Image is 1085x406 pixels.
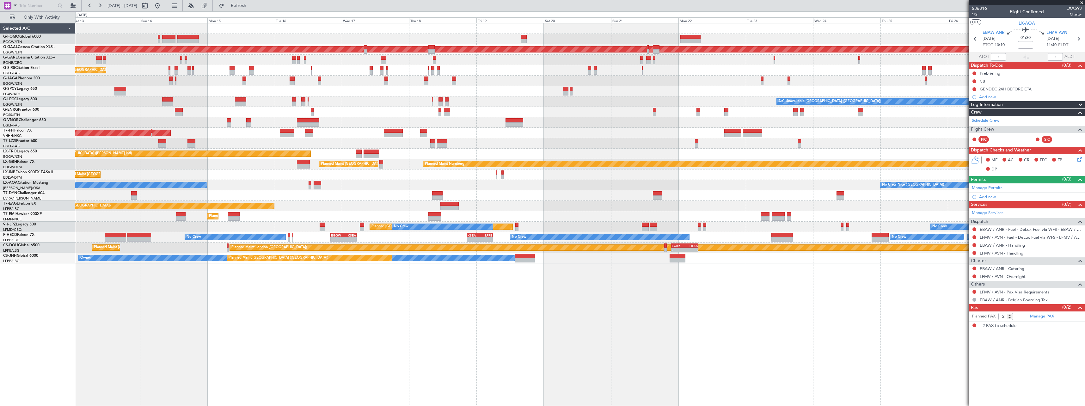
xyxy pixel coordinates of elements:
span: MF [991,157,997,163]
span: G-FOMO [3,35,19,39]
span: EBAW ANR [983,30,1004,36]
span: G-SPCY [3,87,17,91]
span: Crew [971,109,982,116]
a: 9H-LPZLegacy 500 [3,223,36,226]
div: Planned Maint [GEOGRAPHIC_DATA] ([GEOGRAPHIC_DATA]) [94,243,193,252]
a: EGLF/FAB [3,144,20,149]
a: VHHH/HKG [3,133,22,138]
div: Add new [979,94,1082,100]
span: CR [1024,157,1029,163]
div: KSEA [468,233,480,237]
span: FP [1057,157,1062,163]
span: FFC [1040,157,1047,163]
a: G-JAGAPhenom 300 [3,77,40,80]
a: LX-TROLegacy 650 [3,150,37,153]
span: Charter [971,257,986,265]
a: T7-FFIFalcon 7X [3,129,32,132]
span: 9H-LPZ [3,223,16,226]
input: --:-- [991,53,1006,61]
div: EGGW [331,233,343,237]
div: Sat 20 [544,17,611,23]
span: Pax [971,304,978,311]
span: (0/7) [1062,201,1071,208]
a: LX-GBHFalcon 7X [3,160,34,164]
span: CS-DOU [3,243,18,247]
a: G-SIRSCitation Excel [3,66,40,70]
a: LGAV/ATH [3,92,20,96]
div: A/C Unavailable [GEOGRAPHIC_DATA] ([GEOGRAPHIC_DATA]) [778,97,881,106]
div: No Crew [187,232,201,242]
div: Wed 17 [342,17,409,23]
a: EBAW / ANR - Fuel - DeLux Fuel via WFS - EBAW / ANR [980,227,1082,232]
a: F-HECDFalcon 7X [3,233,34,237]
div: [DATE] [77,13,87,18]
a: G-ENRGPraetor 600 [3,108,39,112]
a: G-SPCYLegacy 650 [3,87,37,91]
span: ETOT [983,42,993,48]
a: G-VNORChallenger 650 [3,118,46,122]
div: No Crew [512,232,526,242]
span: Dispatch [971,218,988,225]
a: LFMD/CEQ [3,227,21,232]
div: - - [990,137,1005,142]
div: Fri 19 [476,17,544,23]
a: LFPB/LBG [3,206,20,211]
div: No Crew [892,232,906,242]
div: Planned Maint London ([GEOGRAPHIC_DATA]) [231,243,307,252]
a: LFMV / AVN - Pax Visa Requirements [980,289,1049,295]
div: No Crew [932,222,947,231]
a: [PERSON_NAME]/QSA [3,186,40,190]
a: LFPB/LBG [3,248,20,253]
div: - [331,237,343,241]
span: LXA59J [1066,5,1082,12]
a: G-FOMOGlobal 6000 [3,35,41,39]
span: [DATE] - [DATE] [107,3,137,9]
span: CS-JHH [3,254,17,258]
a: T7-DYNChallenger 604 [3,191,45,195]
a: G-GARECessna Citation XLS+ [3,56,55,59]
a: LFPB/LBG [3,238,20,243]
div: - [685,248,698,252]
div: Tue 16 [275,17,342,23]
div: Fri 26 [948,17,1015,23]
a: LFMV / AVN - Fuel - DeLux Fuel via WFS - LFMV / AVN [980,235,1082,240]
span: Dispatch To-Dos [971,62,1003,69]
div: Thu 25 [880,17,948,23]
span: T7-FFI [3,129,14,132]
a: EGGW/LTN [3,50,22,55]
div: Unplanned Maint [GEOGRAPHIC_DATA] ([PERSON_NAME] Intl) [29,149,132,158]
div: SIC [1042,136,1052,143]
div: Planned Maint [GEOGRAPHIC_DATA] ([GEOGRAPHIC_DATA]) [321,159,420,169]
div: - - [1054,137,1068,142]
span: G-LEGC [3,97,17,101]
span: Leg Information [971,101,1003,108]
a: G-LEGCLegacy 600 [3,97,37,101]
a: EDLW/DTM [3,165,22,169]
span: Flight Crew [971,126,994,133]
a: T7-EMIHawker 900XP [3,212,42,216]
a: T7-EAGLFalcon 8X [3,202,36,206]
span: Refresh [225,3,252,8]
a: CS-JHHGlobal 6000 [3,254,38,258]
div: KSEA [343,233,356,237]
div: - [343,237,356,241]
a: LX-AOACitation Mustang [3,181,48,185]
a: Manage Services [972,210,1003,216]
a: LFMN/NCE [3,217,22,222]
div: CB [980,78,985,84]
span: 1/2 [972,12,987,17]
span: LX-GBH [3,160,17,164]
a: EGGW/LTN [3,154,22,159]
button: Only With Activity [7,12,69,22]
div: Wed 24 [813,17,880,23]
span: Dispatch Checks and Weather [971,147,1031,154]
div: Mon 22 [678,17,746,23]
span: G-ENRG [3,108,18,112]
span: AC [1008,157,1014,163]
span: F-HECD [3,233,17,237]
a: EBAW / ANR - Catering [980,266,1024,271]
span: T7-DYN [3,191,17,195]
span: T7-EAGL [3,202,19,206]
span: (0/3) [1062,62,1071,69]
span: LX-AOA [1019,20,1035,27]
